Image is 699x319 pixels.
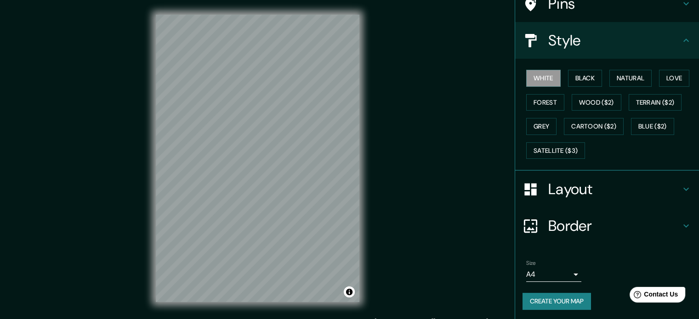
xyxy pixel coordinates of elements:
[564,118,624,135] button: Cartoon ($2)
[156,15,359,302] canvas: Map
[548,31,681,50] h4: Style
[526,94,564,111] button: Forest
[617,283,689,309] iframe: Help widget launcher
[526,259,536,267] label: Size
[548,217,681,235] h4: Border
[659,70,689,87] button: Love
[609,70,652,87] button: Natural
[515,171,699,207] div: Layout
[548,180,681,198] h4: Layout
[526,142,585,159] button: Satellite ($3)
[526,118,557,135] button: Grey
[631,118,674,135] button: Blue ($2)
[629,94,682,111] button: Terrain ($2)
[526,70,561,87] button: White
[568,70,602,87] button: Black
[526,267,581,282] div: A4
[344,286,355,297] button: Toggle attribution
[572,94,621,111] button: Wood ($2)
[515,22,699,59] div: Style
[523,293,591,310] button: Create your map
[515,207,699,244] div: Border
